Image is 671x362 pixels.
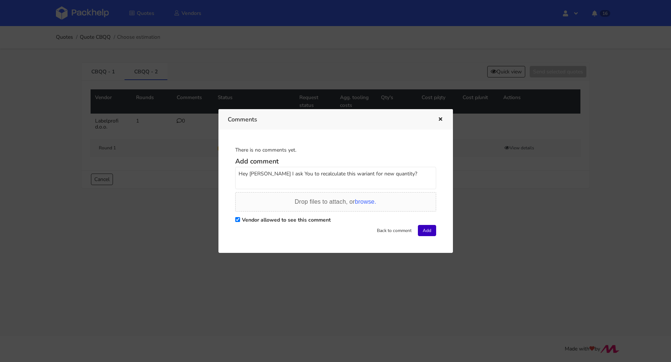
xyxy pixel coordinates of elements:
[418,225,436,236] button: Add
[355,199,376,205] span: browse.
[295,199,377,205] span: Drop files to attach, or
[228,114,426,125] h3: Comments
[235,157,436,166] h5: Add comment
[372,225,416,236] button: Back to comment
[235,146,436,154] div: There is no comments yet.
[242,216,331,223] label: Vendor allowed to see this comment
